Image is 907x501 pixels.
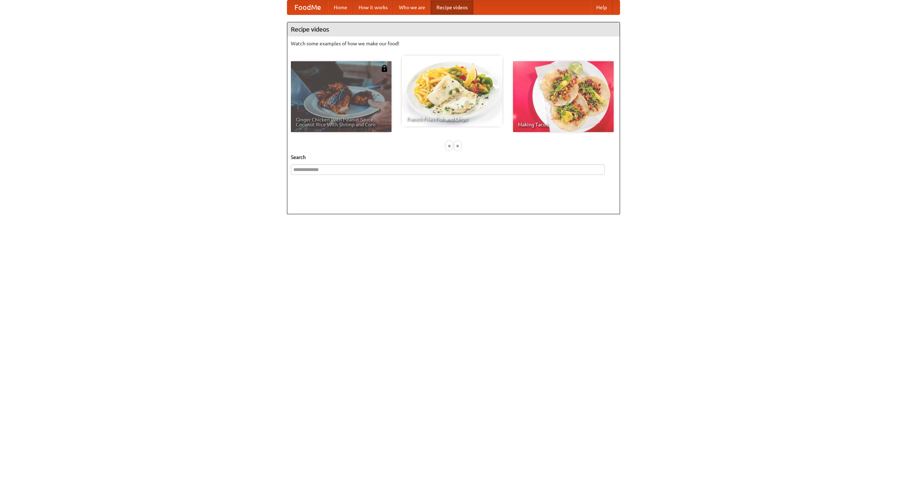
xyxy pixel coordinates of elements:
span: French Fries Fish and Chips [407,116,497,121]
a: Home [328,0,353,15]
a: Who we are [393,0,431,15]
div: » [455,141,461,150]
h5: Search [291,154,616,161]
a: Help [591,0,613,15]
img: 483408.png [381,65,388,72]
a: How it works [353,0,393,15]
span: Making Tacos [518,122,609,127]
h4: Recipe videos [287,22,620,36]
a: Recipe videos [431,0,473,15]
a: French Fries Fish and Chips [402,56,502,126]
div: « [446,141,452,150]
a: FoodMe [287,0,328,15]
a: Making Tacos [513,61,614,132]
p: Watch some examples of how we make our food! [291,40,616,47]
